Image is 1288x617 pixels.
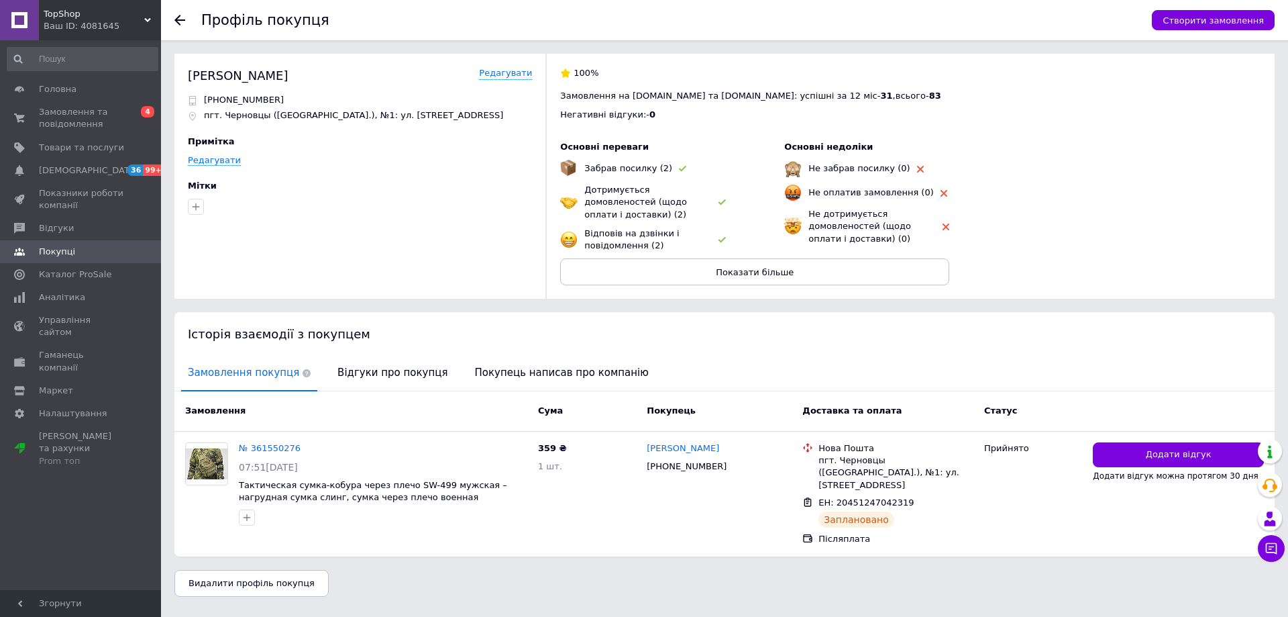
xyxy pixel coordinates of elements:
img: rating-tag-type [718,199,726,205]
img: emoji [784,218,802,235]
img: rating-tag-type [943,224,949,230]
button: Видалити профіль покупця [174,570,329,597]
a: [PERSON_NAME] [647,442,719,455]
span: Показники роботи компанії [39,187,124,211]
img: Фото товару [186,448,227,480]
img: emoji [784,184,802,201]
span: Додати відгук можна протягом 30 дня [1093,471,1258,481]
div: пгт. Черновцы ([GEOGRAPHIC_DATA].), №1: ул. [STREET_ADDRESS] [818,455,973,491]
span: TopShop [44,8,144,20]
span: Доставка та оплата [802,406,902,416]
img: rating-tag-type [917,166,924,173]
span: 36 [127,164,143,176]
div: [PERSON_NAME] [188,67,288,84]
span: Замовлення [185,406,246,416]
a: Тактическая сумка-кобура через плечо SW-499 мужская – нагрудная сумка слинг, сумка через плечо во... [239,480,507,503]
div: Prom топ [39,455,124,467]
input: Пошук [7,47,158,71]
div: Повернутися назад [174,15,185,26]
div: [PHONE_NUMBER] [644,458,729,475]
div: Післяплата [818,533,973,545]
a: Редагувати [188,155,241,166]
span: Cума [538,406,563,416]
span: Управління сайтом [39,314,124,338]
span: Статус [984,406,1018,416]
span: 31 [880,91,892,101]
span: Видалити профіль покупця [189,578,315,588]
span: Показати більше [716,267,794,277]
span: Дотримується домовленостей (щодо оплати і доставки) (2) [584,185,687,219]
span: Негативні відгуки: - [560,109,649,120]
span: Відгуки про покупця [331,356,454,390]
button: Створити замовлення [1152,10,1275,30]
span: Каталог ProSale [39,269,111,281]
img: emoji [560,231,578,248]
span: ЕН: 20451247042319 [818,497,914,508]
div: Нова Пошта [818,442,973,455]
span: Головна [39,83,76,95]
span: Замовлення та повідомлення [39,106,124,130]
span: 0 [649,109,655,120]
span: 07:51[DATE] [239,462,298,473]
div: Заплановано [818,512,894,528]
span: 83 [929,91,941,101]
span: 4 [141,106,154,117]
span: [DEMOGRAPHIC_DATA] [39,164,138,177]
span: 100% [574,68,598,78]
span: Відгуки [39,222,74,234]
img: rating-tag-type [718,237,726,243]
span: Покупець написав про компанію [468,356,655,390]
span: Налаштування [39,408,107,420]
h1: Профіль покупця [201,12,329,28]
span: Аналітика [39,291,85,303]
img: rating-tag-type [941,190,947,197]
p: [PHONE_NUMBER] [204,94,284,106]
span: Покупці [39,246,75,258]
span: Додати відгук [1146,448,1212,461]
span: Забрав посилку (2) [584,163,672,173]
img: emoji [560,193,578,211]
span: 1 шт. [538,461,562,471]
span: Історія взаємодії з покупцем [188,327,370,341]
span: Відповів на дзвінки і повідомлення (2) [584,228,679,250]
span: [PERSON_NAME] та рахунки [39,430,124,467]
span: Не оплатив замовлення (0) [808,187,933,197]
span: Замовлення покупця [181,356,317,390]
p: пгт. Черновцы ([GEOGRAPHIC_DATA].), №1: ул. [STREET_ADDRESS] [204,109,503,122]
span: Мітки [188,181,217,191]
span: Не забрав посилку (0) [808,163,910,173]
img: rating-tag-type [679,166,686,172]
a: № 361550276 [239,443,301,453]
span: Основні недоліки [784,142,873,152]
span: 359 ₴ [538,443,567,453]
img: emoji [784,160,802,177]
button: Додати відгук [1093,442,1264,467]
span: Покупець [647,406,696,416]
span: Маркет [39,385,73,397]
img: emoji [560,160,576,176]
span: Основні переваги [560,142,649,152]
div: Ваш ID: 4081645 [44,20,161,32]
span: Товари та послуги [39,142,124,154]
a: Редагувати [479,67,532,80]
span: 99+ [143,164,165,176]
span: Гаманець компанії [39,349,124,373]
div: Прийнято [984,442,1082,455]
span: Не дотримується домовленостей (щодо оплати і доставки) (0) [808,209,911,243]
a: Фото товару [185,442,228,485]
button: Показати більше [560,258,949,285]
span: Замовлення на [DOMAIN_NAME] та [DOMAIN_NAME]: успішні за 12 міс - , всього - [560,91,941,101]
span: Примітка [188,136,235,146]
button: Чат з покупцем [1258,535,1285,562]
span: Створити замовлення [1163,15,1264,26]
